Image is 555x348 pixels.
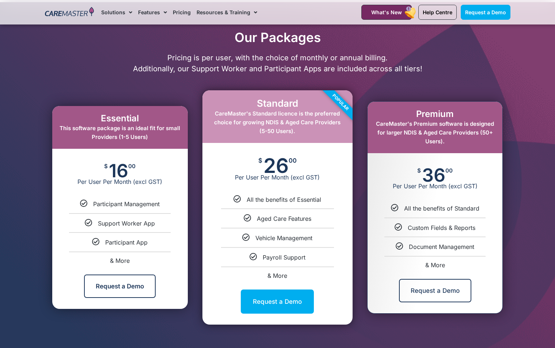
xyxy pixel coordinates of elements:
span: 00 [289,158,297,164]
span: This software package is an ideal fit for small Providers (1-5 Users) [60,125,180,140]
h2: Our Packages [41,30,514,45]
h2: Premium [375,109,495,120]
h2: Essential [60,113,180,124]
span: Participant Management [93,200,160,208]
span: Payroll Support [263,254,305,261]
span: & More [110,257,130,264]
a: Request a Demo [84,275,156,298]
span: & More [267,272,287,279]
span: 00 [445,168,453,173]
span: 16 [109,163,128,178]
p: Pricing is per user, with the choice of monthly or annual billing. Additionally, our Support Work... [41,52,514,74]
span: Custom Fields & Reports [408,224,475,231]
span: All the benefits of Standard [404,205,479,212]
span: Support Worker App [98,220,155,227]
img: CareMaster Logo [45,7,94,18]
span: Per User Per Month (excl GST) [202,174,353,181]
span: Per User Per Month (excl GST) [368,182,502,190]
div: Popular [299,61,382,144]
span: 00 [128,163,136,169]
span: Document Management [409,243,474,250]
span: $ [417,168,421,173]
a: What's New [361,5,412,20]
span: CareMaster's Premium software is designed for larger NDIS & Aged Care Providers (50+ Users). [376,120,494,145]
span: 36 [422,168,445,182]
a: Request a Demo [399,279,471,302]
a: Request a Demo [241,290,314,314]
span: 26 [263,158,289,174]
span: Participant App [105,239,148,246]
span: & More [425,261,445,269]
span: CareMaster's Standard licence is the preferred choice for growing NDIS & Aged Care Providers (5-5... [214,110,341,135]
span: All the benefits of Essential [247,196,321,203]
a: Help Centre [418,5,457,20]
span: $ [104,163,108,169]
span: Aged Care Features [257,215,311,222]
a: Request a Demo [461,5,510,20]
span: What's New [371,9,402,15]
span: $ [258,158,262,164]
span: Vehicle Management [255,234,312,242]
span: Per User Per Month (excl GST) [52,178,188,185]
h2: Standard [210,98,345,109]
span: Help Centre [423,9,452,15]
span: Request a Demo [465,9,506,15]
